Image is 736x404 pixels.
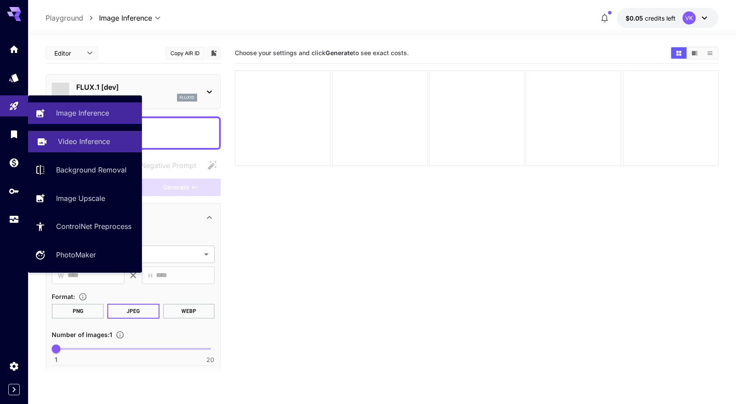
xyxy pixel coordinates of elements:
[56,249,96,260] p: PhotoMaker
[702,47,718,59] button: Show images in list view
[163,304,215,319] button: WEBP
[9,361,19,372] div: Settings
[56,221,131,232] p: ControlNet Preprocess
[28,216,142,237] a: ControlNet Preprocess
[9,129,19,140] div: Library
[28,187,142,209] a: Image Upscale
[123,160,203,171] span: Negative prompts are not compatible with the selected model.
[107,304,159,319] button: JPEG
[9,72,19,83] div: Models
[28,159,142,181] a: Background Removal
[210,48,218,58] button: Add to library
[670,46,718,60] div: Show images in grid viewShow images in video viewShow images in list view
[9,186,19,197] div: API Keys
[52,331,112,338] span: Number of images : 1
[166,47,205,60] button: Copy AIR ID
[626,14,676,23] div: $0.05
[76,82,197,92] p: FLUX.1 [dev]
[141,160,196,171] span: Negative Prompt
[46,13,99,23] nav: breadcrumb
[99,13,152,23] span: Image Inference
[8,384,20,395] button: Expand sidebar
[56,193,105,204] p: Image Upscale
[148,271,152,281] span: H
[75,292,91,301] button: Choose the file format for the output image.
[9,214,19,225] div: Usage
[56,108,109,118] p: Image Inference
[52,293,75,300] span: Format :
[206,355,214,364] span: 20
[58,136,110,147] p: Video Inference
[645,14,676,22] span: credits left
[687,47,702,59] button: Show images in video view
[56,165,127,175] p: Background Removal
[28,131,142,152] a: Video Inference
[683,11,696,25] div: VK
[28,102,142,124] a: Image Inference
[235,49,409,56] span: Choose your settings and click to see exact costs.
[326,49,353,56] b: Generate
[671,47,686,59] button: Show images in grid view
[112,330,128,339] button: Specify how many images to generate in a single request. Each image generation will be charged se...
[9,157,19,168] div: Wallet
[46,13,83,23] p: Playground
[180,95,195,101] p: flux1d
[58,271,64,281] span: W
[55,355,57,364] span: 1
[28,244,142,266] a: PhotoMaker
[54,49,81,58] span: Editor
[52,304,104,319] button: PNG
[9,44,19,55] div: Home
[626,14,645,22] span: $0.05
[9,101,19,112] div: Playground
[617,8,718,28] button: $0.05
